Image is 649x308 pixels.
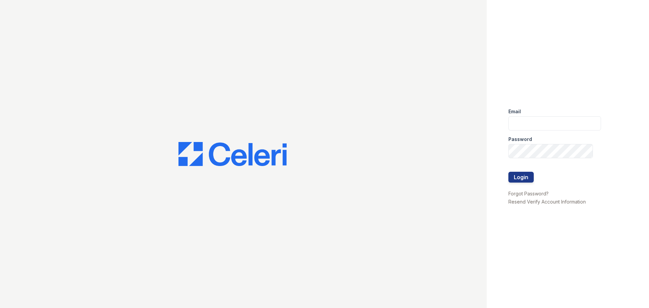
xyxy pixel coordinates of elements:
[508,108,521,115] label: Email
[178,142,287,166] img: CE_Logo_Blue-a8612792a0a2168367f1c8372b55b34899dd931a85d93a1a3d3e32e68fde9ad4.png
[508,136,532,143] label: Password
[508,199,586,205] a: Resend Verify Account Information
[508,172,534,183] button: Login
[508,191,549,196] a: Forgot Password?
